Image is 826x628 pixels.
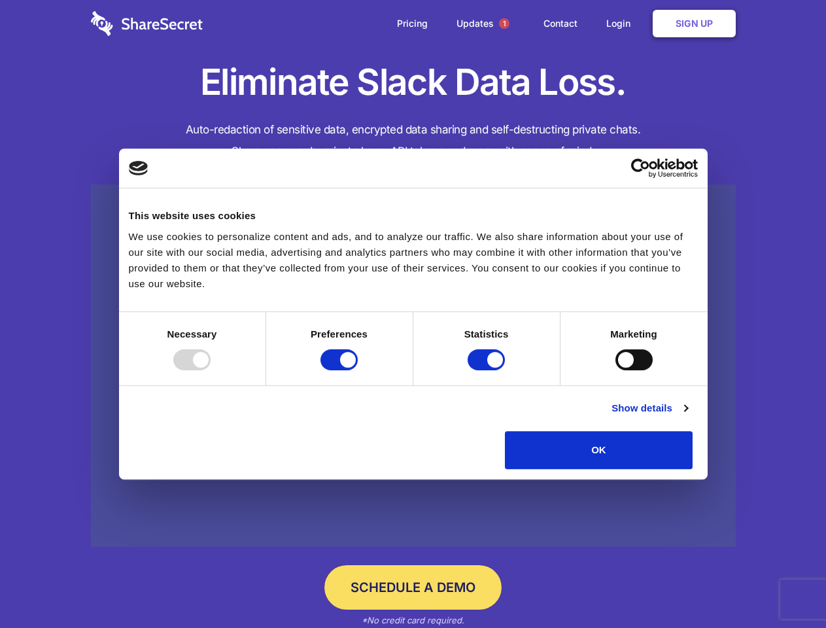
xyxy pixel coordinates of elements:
h4: Auto-redaction of sensitive data, encrypted data sharing and self-destructing private chats. Shar... [91,119,736,162]
strong: Preferences [311,328,368,340]
div: This website uses cookies [129,208,698,224]
div: We use cookies to personalize content and ads, and to analyze our traffic. We also share informat... [129,229,698,292]
strong: Marketing [610,328,657,340]
a: Sign Up [653,10,736,37]
img: logo-wordmark-white-trans-d4663122ce5f474addd5e946df7df03e33cb6a1c49d2221995e7729f52c070b2.svg [91,11,203,36]
a: Login [593,3,650,44]
em: *No credit card required. [362,615,464,625]
strong: Statistics [464,328,509,340]
a: Wistia video thumbnail [91,184,736,548]
a: Usercentrics Cookiebot - opens in a new window [583,158,698,178]
button: OK [505,431,693,469]
span: 1 [499,18,509,29]
a: Pricing [384,3,441,44]
a: Show details [611,400,687,416]
h1: Eliminate Slack Data Loss. [91,59,736,106]
img: logo [129,161,148,175]
a: Schedule a Demo [324,565,502,610]
strong: Necessary [167,328,217,340]
a: Contact [530,3,591,44]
